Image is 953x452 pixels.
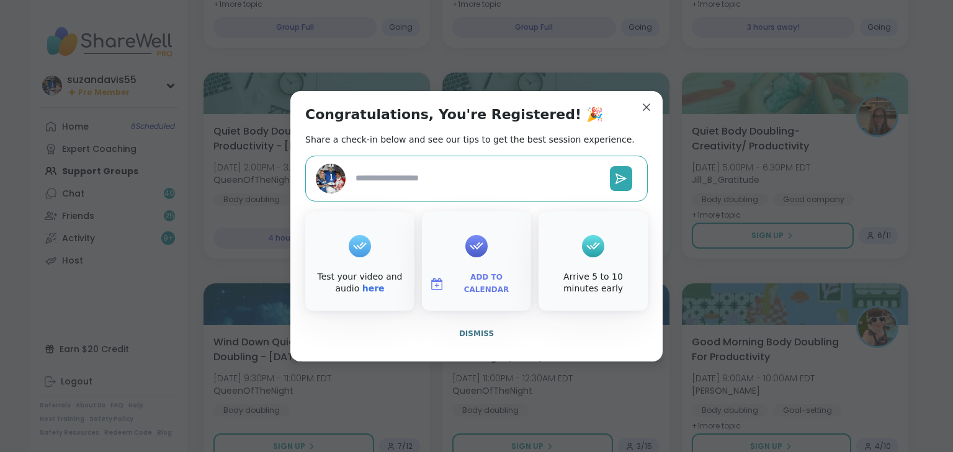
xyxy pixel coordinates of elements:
[449,272,524,296] span: Add to Calendar
[541,271,645,295] div: Arrive 5 to 10 minutes early
[362,283,385,293] a: here
[308,271,412,295] div: Test your video and audio
[429,277,444,291] img: ShareWell Logomark
[305,133,635,146] h2: Share a check-in below and see our tips to get the best session experience.
[459,329,494,338] span: Dismiss
[305,321,648,347] button: Dismiss
[424,271,529,297] button: Add to Calendar
[305,106,603,123] h1: Congratulations, You're Registered! 🎉
[316,164,346,193] img: suzandavis55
